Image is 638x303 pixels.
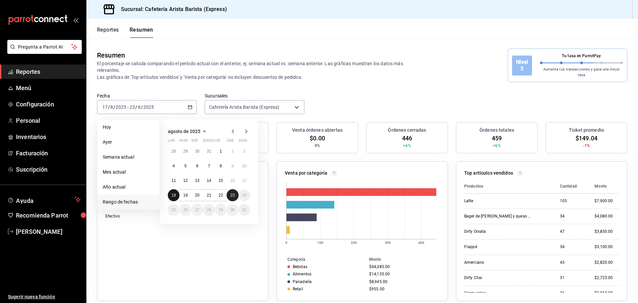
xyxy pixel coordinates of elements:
[141,104,143,110] span: /
[113,104,115,110] span: /
[191,189,203,201] button: 20 de agosto de 2025
[242,193,247,198] abbr: 24 de agosto de 2025
[293,272,311,276] div: Alimentos
[215,204,227,216] button: 29 de agosto de 2025
[203,160,215,172] button: 7 de agosto de 2025
[179,145,191,157] button: 29 de julio de 2025
[130,27,153,38] button: Resumen
[594,275,619,281] div: $2,725.00
[403,143,411,149] span: +6%
[183,149,187,154] abbr: 29 de julio de 2025
[583,143,590,149] span: -1%
[195,193,199,198] abbr: 20 de agosto de 2025
[179,160,191,172] button: 5 de agosto de 2025
[576,134,597,143] span: $149.04
[97,27,119,38] button: Reportes
[242,164,247,168] abbr: 10 de agosto de 2025
[73,17,78,23] button: open_drawer_menu
[464,214,531,219] div: Bagel de [PERSON_NAME] y queso [PERSON_NAME]
[103,199,154,206] span: Rango de fechas
[215,145,227,157] button: 1 de agosto de 2025
[105,214,172,219] div: Efectivo
[18,44,71,51] span: Pregunta a Parrot AI
[97,60,406,80] p: El porcentaje se calcula comparando el período actual con el anterior, ej. semana actual vs. sema...
[227,204,238,216] button: 30 de agosto de 2025
[219,208,223,212] abbr: 29 de agosto de 2025
[351,241,357,244] text: 20K
[184,164,187,168] abbr: 5 de agosto de 2025
[220,164,222,168] abbr: 8 de agosto de 2025
[195,149,199,154] abbr: 30 de julio de 2025
[183,208,187,212] abbr: 26 de agosto de 2025
[594,260,619,265] div: $2,820.00
[227,145,238,157] button: 2 de agosto de 2025
[215,175,227,187] button: 15 de agosto de 2025
[171,208,176,212] abbr: 25 de agosto de 2025
[138,104,141,110] input: --
[171,193,176,198] abbr: 18 de agosto de 2025
[16,149,81,158] span: Facturación
[110,104,113,110] input: --
[16,211,81,220] span: Recomienda Parrot
[179,138,187,145] abbr: martes
[203,145,215,157] button: 31 de julio de 2025
[317,241,324,244] text: 10K
[493,143,500,149] span: +6%
[16,67,81,76] span: Reportes
[464,198,531,204] div: Latte
[293,279,312,284] div: Panadería
[172,164,175,168] abbr: 4 de agosto de 2025
[219,178,223,183] abbr: 15 de agosto de 2025
[5,48,82,55] a: Pregunta a Parrot AI
[103,154,154,161] span: Semana actual
[127,104,129,110] span: -
[310,134,325,143] span: $0.00
[108,104,110,110] span: /
[219,193,223,198] abbr: 22 de agosto de 2025
[16,227,81,236] span: [PERSON_NAME]
[191,160,203,172] button: 6 de agosto de 2025
[555,179,589,194] th: Cantidad
[203,189,215,201] button: 21 de agosto de 2025
[464,275,531,281] div: Dirty Chai
[16,165,81,174] span: Suscripción
[402,134,412,143] span: 446
[464,260,531,265] div: Americano
[168,189,179,201] button: 18 de agosto de 2025
[16,83,81,92] span: Menú
[207,208,211,212] abbr: 28 de agosto de 2025
[16,196,72,204] span: Ayuda
[209,104,279,110] span: Cafetería Arista Barista (Express)
[569,127,604,134] h3: Ticket promedio
[293,264,307,269] div: Bebidas
[103,169,154,176] span: Mes actual
[464,170,513,177] p: Top artículos vendidos
[560,290,584,296] div: 36
[239,175,250,187] button: 17 de agosto de 2025
[183,178,187,183] abbr: 12 de agosto de 2025
[168,138,175,145] abbr: lunes
[227,138,234,145] abbr: sábado
[97,93,197,98] label: Fecha
[171,149,176,154] abbr: 28 de julio de 2025
[168,175,179,187] button: 11 de agosto de 2025
[103,184,154,191] span: Año actual
[203,175,215,187] button: 14 de agosto de 2025
[16,116,81,125] span: Personal
[231,164,234,168] abbr: 9 de agosto de 2025
[115,104,127,110] input: ----
[168,127,208,135] button: agosto de 2025
[179,204,191,216] button: 26 de agosto de 2025
[369,287,437,291] div: $955.00
[369,279,437,284] div: $8,945.00
[292,127,343,134] h3: Venta órdenes abiertas
[7,40,82,54] button: Pregunta a Parrot AI
[594,198,619,204] div: $7,900.00
[205,93,304,98] label: Sucursales
[220,149,222,154] abbr: 1 de agosto de 2025
[207,178,211,183] abbr: 14 de agosto de 2025
[129,104,135,110] input: --
[97,27,153,38] div: navigation tabs
[208,164,210,168] abbr: 7 de agosto de 2025
[203,138,242,145] abbr: jueves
